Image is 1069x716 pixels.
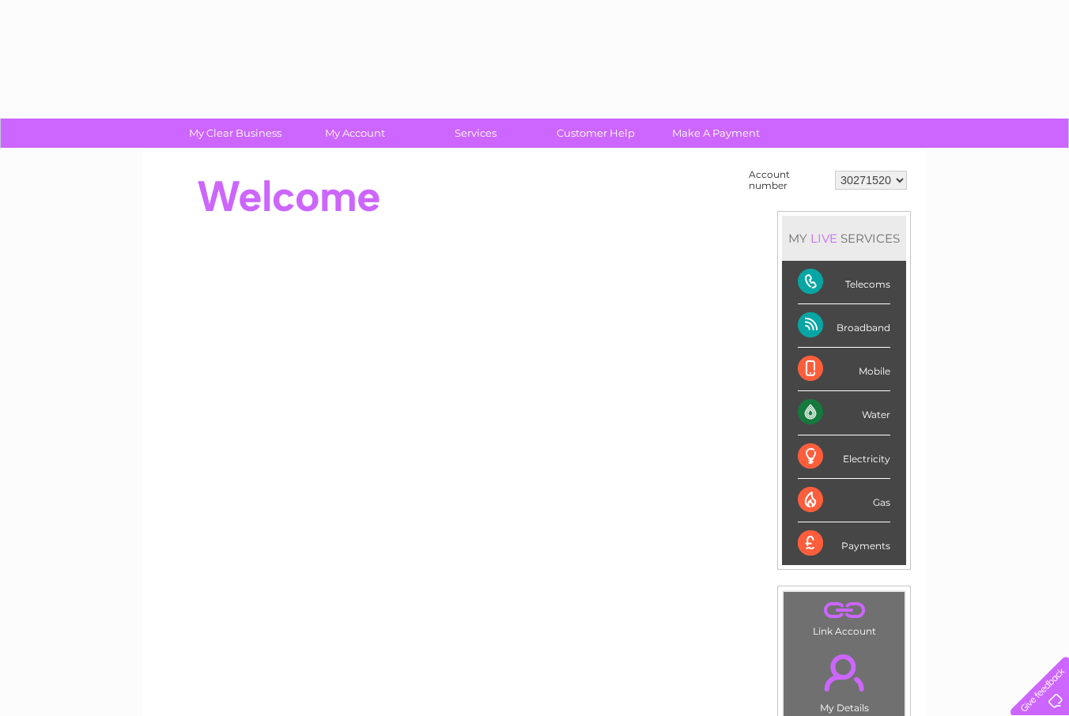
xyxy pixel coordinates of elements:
[807,231,840,246] div: LIVE
[798,304,890,348] div: Broadband
[798,348,890,391] div: Mobile
[782,216,906,261] div: MY SERVICES
[651,119,781,148] a: Make A Payment
[798,522,890,565] div: Payments
[783,591,905,641] td: Link Account
[290,119,421,148] a: My Account
[745,165,831,195] td: Account number
[410,119,541,148] a: Services
[798,479,890,522] div: Gas
[798,261,890,304] div: Telecoms
[788,645,901,700] a: .
[798,391,890,435] div: Water
[170,119,300,148] a: My Clear Business
[531,119,661,148] a: Customer Help
[788,596,901,624] a: .
[798,435,890,479] div: Electricity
